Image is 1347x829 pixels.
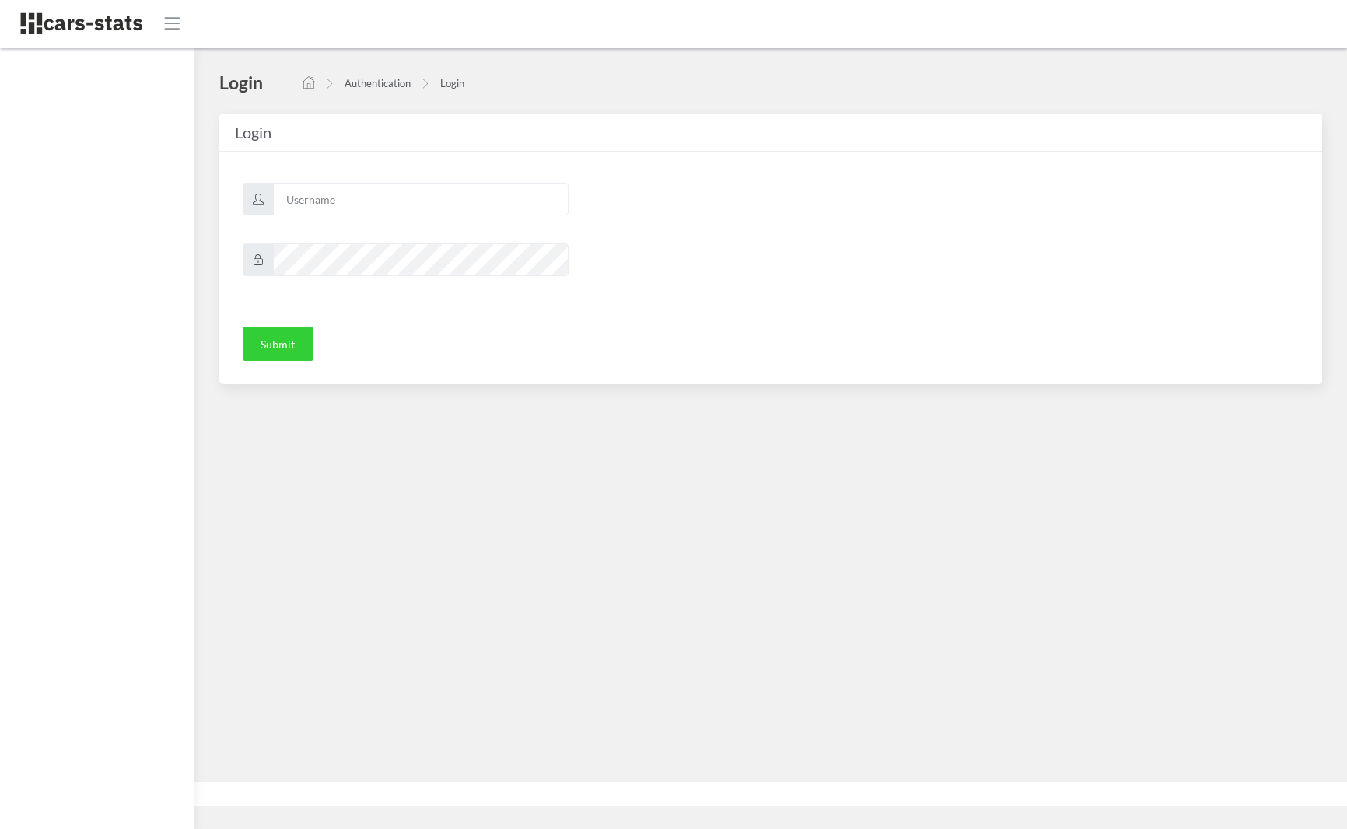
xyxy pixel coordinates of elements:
img: navbar brand [19,12,144,36]
h4: Login [219,71,263,94]
a: Login [440,77,464,89]
span: Login [235,123,271,142]
a: Authentication [345,77,411,89]
input: Username [273,183,569,215]
button: Submit [243,327,313,361]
